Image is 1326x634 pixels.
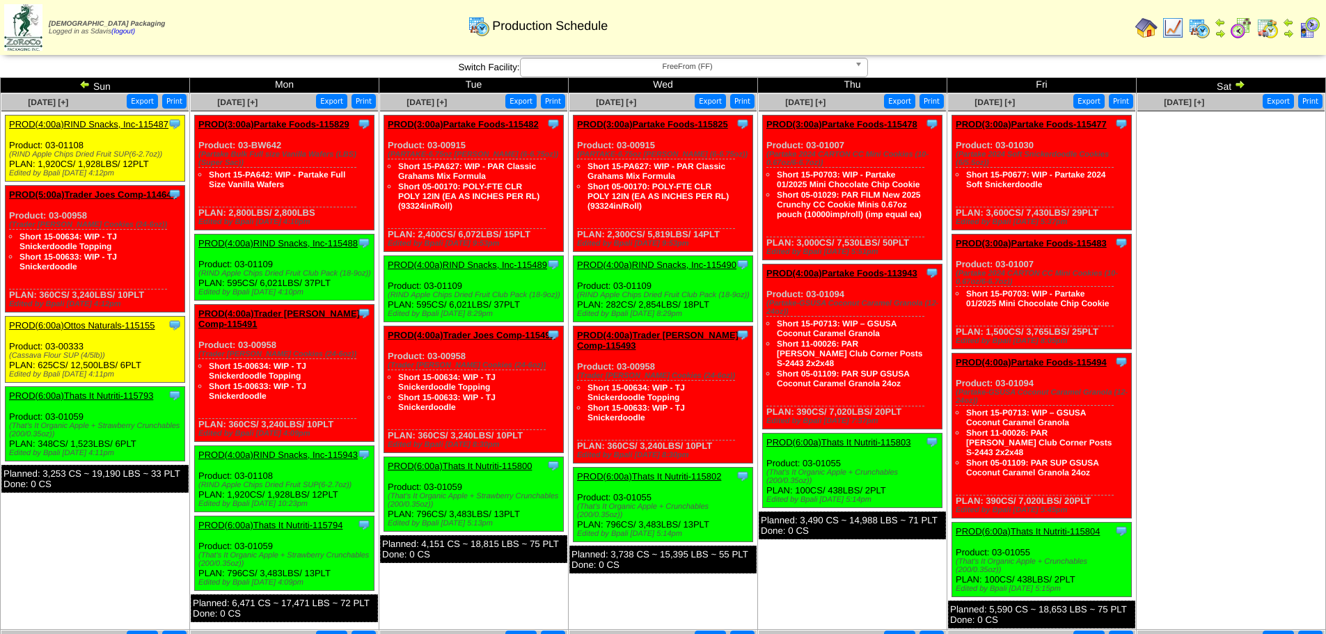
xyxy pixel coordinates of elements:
[777,319,897,338] a: Short 15-P0713: WIP – GSUSA Coconut Caramel Granola
[6,116,185,182] div: Product: 03-01108 PLAN: 1,920CS / 1,928LBS / 12PLT
[168,117,182,131] img: Tooltip
[195,116,374,230] div: Product: 03-BW642 PLAN: 2,800LBS / 2,800LBS
[947,78,1137,93] td: Fri
[577,451,752,459] div: Edited by Bpali [DATE] 8:30pm
[357,447,371,461] img: Tooltip
[956,218,1131,226] div: Edited by Bpali [DATE] 5:37pm
[948,601,1135,628] div: Planned: 5,590 CS ~ 18,653 LBS ~ 75 PLT Done: 0 CS
[384,256,564,322] div: Product: 03-01109 PLAN: 595CS / 6,021LBS / 37PLT
[198,218,374,226] div: Edited by Bpali [DATE] 4:10pm
[763,116,942,260] div: Product: 03-01007 PLAN: 3,000CS / 7,530LBS / 50PLT
[198,429,374,438] div: Edited by Bpali [DATE] 4:09pm
[956,506,1131,514] div: Edited by Bpali [DATE] 5:45pm
[766,417,942,425] div: Edited by Bpali [DATE] 7:57pm
[956,585,1131,593] div: Edited by Bpali [DATE] 5:15pm
[198,150,374,167] div: (Partake Bulk Full size Vanilla Wafers (LBS) (Super Sac))
[388,291,563,299] div: (RIND Apple Chips Dried Fruit Club Pack (18-9oz))
[198,119,349,129] a: PROD(3:00a)Partake Foods-115829
[388,361,563,370] div: (Trader [PERSON_NAME] Cookies (24-6oz))
[952,235,1132,349] div: Product: 03-01007 PLAN: 1,500CS / 3,765LBS / 25PLT
[6,186,185,312] div: Product: 03-00958 PLAN: 360CS / 3,240LBS / 10PLT
[577,150,752,159] div: (PARTAKE-6.75oz [PERSON_NAME] (6-6.75oz))
[974,97,1015,107] a: [DATE] [+]
[398,372,496,392] a: Short 15-00634: WIP - TJ Snickerdoodle Topping
[966,428,1112,457] a: Short 11-00026: PAR [PERSON_NAME] Club Corner Posts S-2443 2x2x48
[577,330,739,351] a: PROD(4:00a)Trader [PERSON_NAME] Comp-115493
[766,437,910,447] a: PROD(6:00a)Thats It Nutriti-115803
[9,119,168,129] a: PROD(4:00a)RIND Snacks, Inc-115487
[352,94,376,109] button: Print
[49,20,165,28] span: [DEMOGRAPHIC_DATA] Packaging
[1114,355,1128,369] img: Tooltip
[541,94,565,109] button: Print
[49,20,165,35] span: Logged in as Sdavis
[384,326,564,453] div: Product: 03-00958 PLAN: 360CS / 3,240LBS / 10PLT
[217,97,258,107] span: [DATE] [+]
[736,117,750,131] img: Tooltip
[766,299,942,316] div: (Partake-GSUSA Coconut Caramel Granola (12-24oz))
[398,182,539,211] a: Short 05-00170: POLY-FTE CLR POLY 12IN (EA AS INCHES PER RL)(93324in/Roll)
[1215,28,1226,39] img: arrowright.gif
[9,449,184,457] div: Edited by Bpali [DATE] 4:11pm
[777,170,919,189] a: Short 15-P0703: WIP - Partake 01/2025 Mini Chocolate Chip Cookie
[966,170,1106,189] a: Short 15-P0677: WIP - Partake 2024 Soft Snickerdoodle
[577,260,736,270] a: PROD(4:00a)RIND Snacks, Inc-115490
[388,310,563,318] div: Edited by Bpali [DATE] 8:29pm
[952,354,1132,518] div: Product: 03-01094 PLAN: 390CS / 7,020LBS / 20PLT
[398,161,536,181] a: Short 15-PA627: WIP - PAR Classic Grahams Mix Formula
[1137,78,1326,93] td: Sat
[380,535,567,563] div: Planned: 4,151 CS ~ 18,815 LBS ~ 75 PLT Done: 0 CS
[388,519,563,528] div: Edited by Bpali [DATE] 5:13pm
[596,97,636,107] span: [DATE] [+]
[9,351,184,360] div: (Cassava Flour SUP (4/5lb))
[1298,17,1320,39] img: calendarcustomer.gif
[162,94,187,109] button: Print
[168,187,182,201] img: Tooltip
[966,289,1109,308] a: Short 15-P0703: WIP - Partake 01/2025 Mini Chocolate Chip Cookie
[577,310,752,318] div: Edited by Bpali [DATE] 8:29pm
[9,150,184,159] div: (RIND Apple Chips Dried Fruit SUP(6-2.7oz))
[388,330,555,340] a: PROD(4:00a)Trader Joes Comp-115492
[956,238,1107,248] a: PROD(3:00a)Partake Foods-115483
[398,393,496,412] a: Short 15-00633: WIP - TJ Snickerdoodle
[388,239,563,248] div: Edited by Bpali [DATE] 9:53pm
[388,119,539,129] a: PROD(3:00a)Partake Foods-115482
[574,468,753,542] div: Product: 03-01055 PLAN: 796CS / 3,483LBS / 13PLT
[577,471,721,482] a: PROD(6:00a)Thats It Nutriti-115802
[384,457,564,532] div: Product: 03-01059 PLAN: 796CS / 3,483LBS / 13PLT
[1109,94,1133,109] button: Print
[1188,17,1210,39] img: calendarprod.gif
[919,94,944,109] button: Print
[195,446,374,512] div: Product: 03-01108 PLAN: 1,920CS / 1,928LBS / 12PLT
[736,469,750,483] img: Tooltip
[6,317,185,383] div: Product: 03-00333 PLAN: 625CS / 12,500LBS / 6PLT
[966,458,1099,477] a: Short 05-01109: PAR SUP GSUSA Coconut Caramel Granola 24oz
[1073,94,1105,109] button: Export
[777,339,922,368] a: Short 11-00026: PAR [PERSON_NAME] Club Corner Posts S-2443 2x2x48
[388,492,563,509] div: (That's It Organic Apple + Strawberry Crunchables (200/0.35oz))
[766,150,942,167] div: (Partake 2024 CARTON CC Mini Cookies (10-0.67oz/6-6.7oz))
[952,523,1132,597] div: Product: 03-01055 PLAN: 100CS / 438LBS / 2PLT
[388,441,563,449] div: Edited by Bpali [DATE] 8:30pm
[574,116,753,252] div: Product: 03-00915 PLAN: 2,300CS / 5,819LBS / 14PLT
[546,117,560,131] img: Tooltip
[1114,236,1128,250] img: Tooltip
[574,326,753,463] div: Product: 03-00958 PLAN: 360CS / 3,240LBS / 10PLT
[198,500,374,508] div: Edited by Bpali [DATE] 10:23pm
[198,520,342,530] a: PROD(6:00a)Thats It Nutriti-115794
[577,291,752,299] div: (RIND Apple Chips Dried Fruit Club Pack (18-9oz))
[1298,94,1323,109] button: Print
[79,79,90,90] img: arrowleft.gif
[1164,97,1204,107] span: [DATE] [+]
[1234,79,1245,90] img: arrowright.gif
[956,388,1131,405] div: (Partake-GSUSA Coconut Caramel Granola (12-24oz))
[384,116,564,252] div: Product: 03-00915 PLAN: 2,400CS / 6,072LBS / 15PLT
[191,594,378,622] div: Planned: 6,471 CS ~ 17,471 LBS ~ 72 PLT Done: 0 CS
[766,119,917,129] a: PROD(3:00a)Partake Foods-115478
[407,97,447,107] span: [DATE] [+]
[198,269,374,278] div: (RIND Apple Chips Dried Fruit Club Pack (18-9oz))
[1,465,189,493] div: Planned: 3,253 CS ~ 19,190 LBS ~ 33 PLT Done: 0 CS
[198,551,374,568] div: (That's It Organic Apple + Strawberry Crunchables (200/0.35oz))
[357,518,371,532] img: Tooltip
[9,189,177,200] a: PROD(5:00a)Trader Joes Comp-114644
